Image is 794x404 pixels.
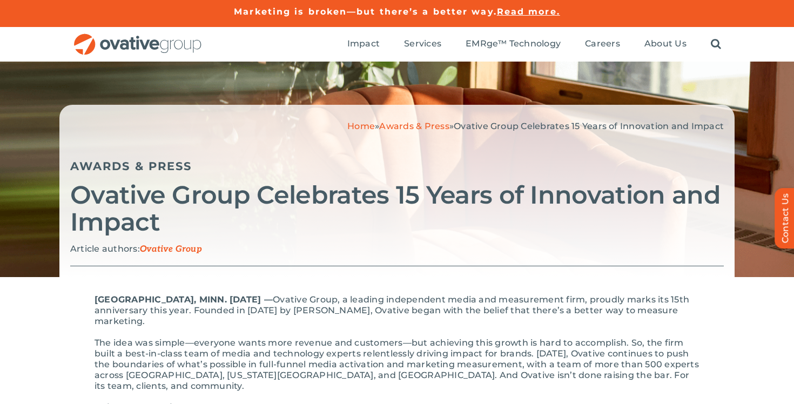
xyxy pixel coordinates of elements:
[711,38,721,50] a: Search
[347,121,724,131] span: » »
[73,32,203,43] a: OG_Full_horizontal_RGB
[466,38,561,50] a: EMRge™ Technology
[95,338,699,391] span: The idea was simple—everyone wants more revenue and customers—but achieving this growth is hard t...
[70,181,724,235] h2: Ovative Group Celebrates 15 Years of Innovation and Impact
[644,38,687,50] a: About Us
[95,294,689,326] span: Ovative Group, a leading independent media and measurement firm, proudly marks its 15th anniversa...
[347,38,380,49] span: Impact
[466,38,561,49] span: EMRge™ Technology
[404,38,441,50] a: Services
[585,38,620,50] a: Careers
[347,121,375,131] a: Home
[347,38,380,50] a: Impact
[379,121,449,131] a: Awards & Press
[454,121,724,131] span: Ovative Group Celebrates 15 Years of Innovation and Impact
[234,6,497,17] a: Marketing is broken—but there’s a better way.
[404,38,441,49] span: Services
[347,27,721,62] nav: Menu
[644,38,687,49] span: About Us
[70,244,724,255] p: Article authors:
[95,294,273,305] span: [GEOGRAPHIC_DATA], MINN. [DATE] ––
[497,6,560,17] a: Read more.
[585,38,620,49] span: Careers
[70,159,192,173] a: Awards & Press
[140,244,202,254] span: Ovative Group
